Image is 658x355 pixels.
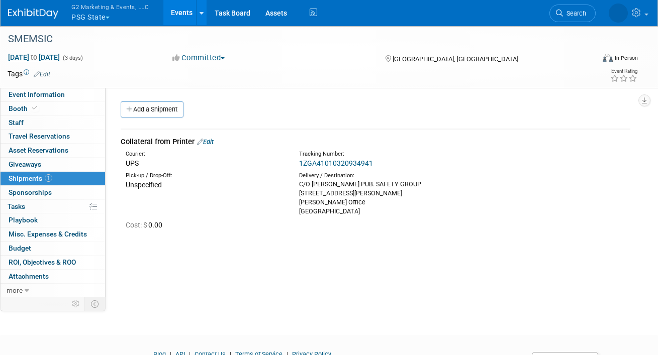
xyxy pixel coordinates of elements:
a: ROI, Objectives & ROO [1,256,105,269]
span: Search [563,10,586,17]
a: Shipments1 [1,172,105,185]
a: Search [549,5,596,22]
a: Budget [1,242,105,255]
span: Attachments [9,272,49,280]
span: Booth [9,104,39,112]
div: Pick-up / Drop-Off: [126,172,284,180]
div: UPS [126,158,284,168]
a: Staff [1,116,105,130]
span: to [29,53,39,61]
a: Edit [197,138,214,146]
span: Travel Reservations [9,132,70,140]
span: Event Information [9,90,65,98]
div: Delivery / Destination: [299,172,457,180]
span: Sponsorships [9,188,52,196]
a: Add a Shipment [121,101,183,117]
span: more [7,286,23,294]
a: more [1,284,105,297]
a: Giveaways [1,158,105,171]
a: Booth [1,102,105,115]
span: Unspecified [126,181,162,189]
span: Budget [9,244,31,252]
div: Event Rating [610,69,637,74]
td: Personalize Event Tab Strip [67,297,85,310]
a: Playbook [1,213,105,227]
span: Playbook [9,216,38,224]
img: Nora McQuillan [609,4,628,23]
span: 0.00 [126,221,166,229]
span: Staff [9,119,24,127]
a: Edit [34,71,50,78]
span: Shipments [9,174,52,182]
span: Misc. Expenses & Credits [9,230,87,238]
span: 1 [45,174,52,182]
span: Cost: $ [126,221,148,229]
span: G2 Marketing & Events, LLC [71,2,149,12]
a: Attachments [1,270,105,283]
a: Event Information [1,88,105,101]
button: Committed [169,53,229,63]
i: Booth reservation complete [32,105,37,111]
span: Asset Reservations [9,146,68,154]
span: (3 days) [62,55,83,61]
span: ROI, Objectives & ROO [9,258,76,266]
div: Tracking Number: [299,150,501,158]
a: Tasks [1,200,105,213]
div: Event Format [545,52,638,67]
span: [GEOGRAPHIC_DATA], [GEOGRAPHIC_DATA] [393,55,518,63]
a: Misc. Expenses & Credits [1,227,105,241]
a: Travel Reservations [1,130,105,143]
div: Collateral from Printer [121,137,630,147]
a: Sponsorships [1,186,105,199]
span: [DATE] [DATE] [8,53,60,62]
a: 1ZGA41010320934941 [299,159,373,167]
a: Asset Reservations [1,144,105,157]
img: ExhibitDay [8,9,58,19]
div: SMEMSIC [5,30,584,48]
div: Courier: [126,150,284,158]
td: Toggle Event Tabs [85,297,106,310]
td: Tags [8,69,50,79]
span: Giveaways [9,160,41,168]
div: C/O [PERSON_NAME] PUB. SAFETY GROUP [STREET_ADDRESS][PERSON_NAME] [PERSON_NAME] Office [GEOGRAPHI... [299,180,457,216]
span: Tasks [8,202,25,210]
img: Format-Inperson.png [603,54,613,62]
div: In-Person [614,54,638,62]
